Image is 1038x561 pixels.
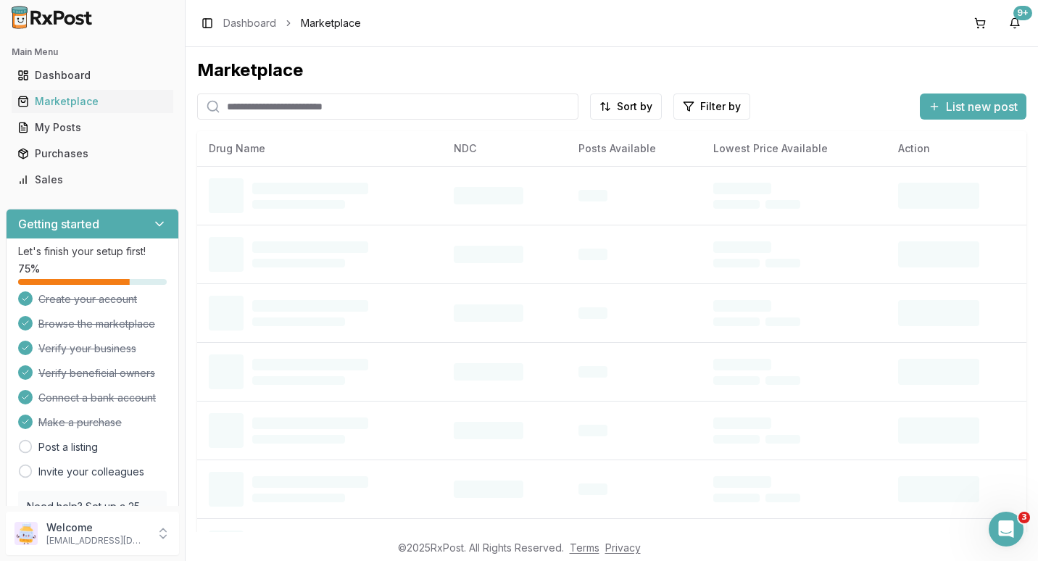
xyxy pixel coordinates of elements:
th: Drug Name [197,131,442,166]
a: Dashboard [12,62,173,88]
th: Posts Available [567,131,702,166]
div: 9+ [1013,6,1032,20]
button: List new post [920,93,1026,120]
span: Make a purchase [38,415,122,430]
img: RxPost Logo [6,6,99,29]
div: Dashboard [17,68,167,83]
h2: Main Menu [12,46,173,58]
button: My Posts [6,116,179,139]
span: Verify your business [38,341,136,356]
div: Marketplace [17,94,167,109]
button: Marketplace [6,90,179,113]
p: Let's finish your setup first! [18,244,167,259]
th: NDC [442,131,567,166]
div: Purchases [17,146,167,161]
a: List new post [920,101,1026,115]
span: Browse the marketplace [38,317,155,331]
div: Marketplace [197,59,1026,82]
button: Purchases [6,142,179,165]
div: Sales [17,173,167,187]
button: Sales [6,168,179,191]
a: Purchases [12,141,173,167]
button: 9+ [1003,12,1026,35]
span: Filter by [700,99,741,114]
iframe: Intercom live chat [989,512,1024,547]
span: Create your account [38,292,137,307]
a: Marketplace [12,88,173,115]
th: Lowest Price Available [702,131,887,166]
a: My Posts [12,115,173,141]
button: Dashboard [6,64,179,87]
th: Action [887,131,1026,166]
a: Post a listing [38,440,98,454]
a: Terms [570,541,599,554]
span: Connect a bank account [38,391,156,405]
a: Sales [12,167,173,193]
a: Dashboard [223,16,276,30]
img: User avatar [14,522,38,545]
button: Sort by [590,93,662,120]
p: Need help? Set up a 25 minute call with our team to set up. [27,499,158,543]
a: Privacy [605,541,641,554]
h3: Getting started [18,215,99,233]
a: Invite your colleagues [38,465,144,479]
span: List new post [946,98,1018,115]
p: Welcome [46,520,147,535]
span: Verify beneficial owners [38,366,155,381]
span: Sort by [617,99,652,114]
span: Marketplace [301,16,361,30]
div: My Posts [17,120,167,135]
p: [EMAIL_ADDRESS][DOMAIN_NAME] [46,535,147,547]
button: Filter by [673,93,750,120]
span: 75 % [18,262,40,276]
nav: breadcrumb [223,16,361,30]
span: 3 [1018,512,1030,523]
